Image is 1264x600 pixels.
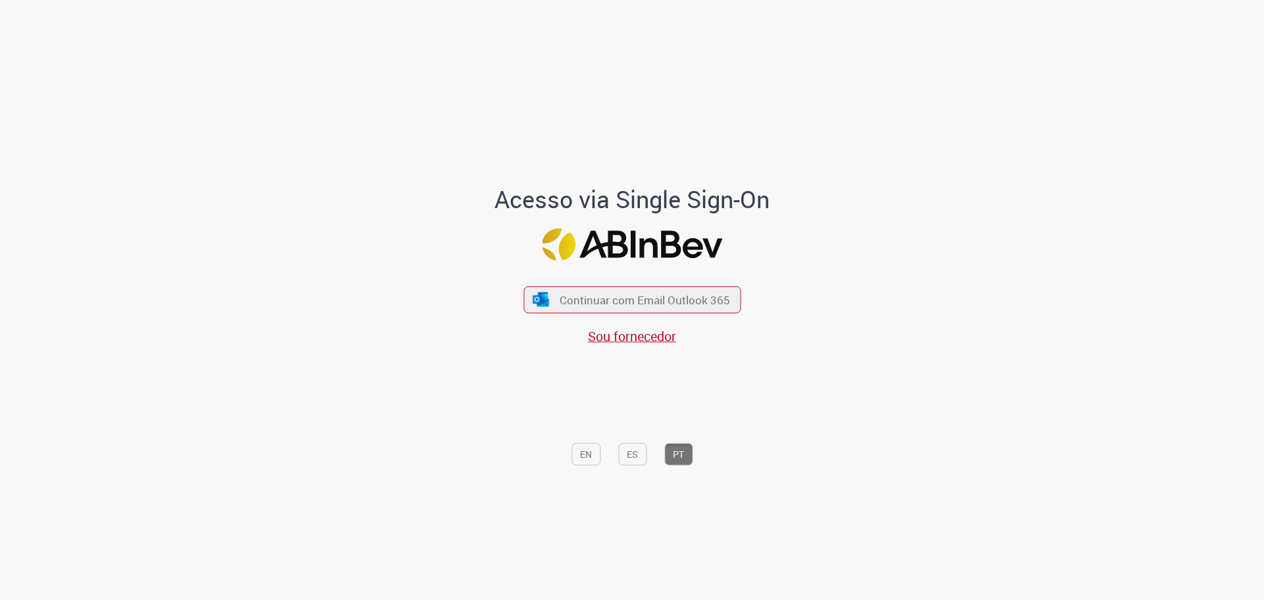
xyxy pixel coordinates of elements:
img: Logo ABInBev [542,228,722,260]
img: ícone Azure/Microsoft 360 [532,292,550,306]
button: PT [664,443,693,465]
a: Sou fornecedor [588,327,676,345]
button: ES [618,443,646,465]
button: EN [571,443,600,465]
span: Continuar com Email Outlook 365 [560,292,730,308]
button: ícone Azure/Microsoft 360 Continuar com Email Outlook 365 [523,286,741,313]
h1: Acesso via Single Sign-On [450,186,815,213]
